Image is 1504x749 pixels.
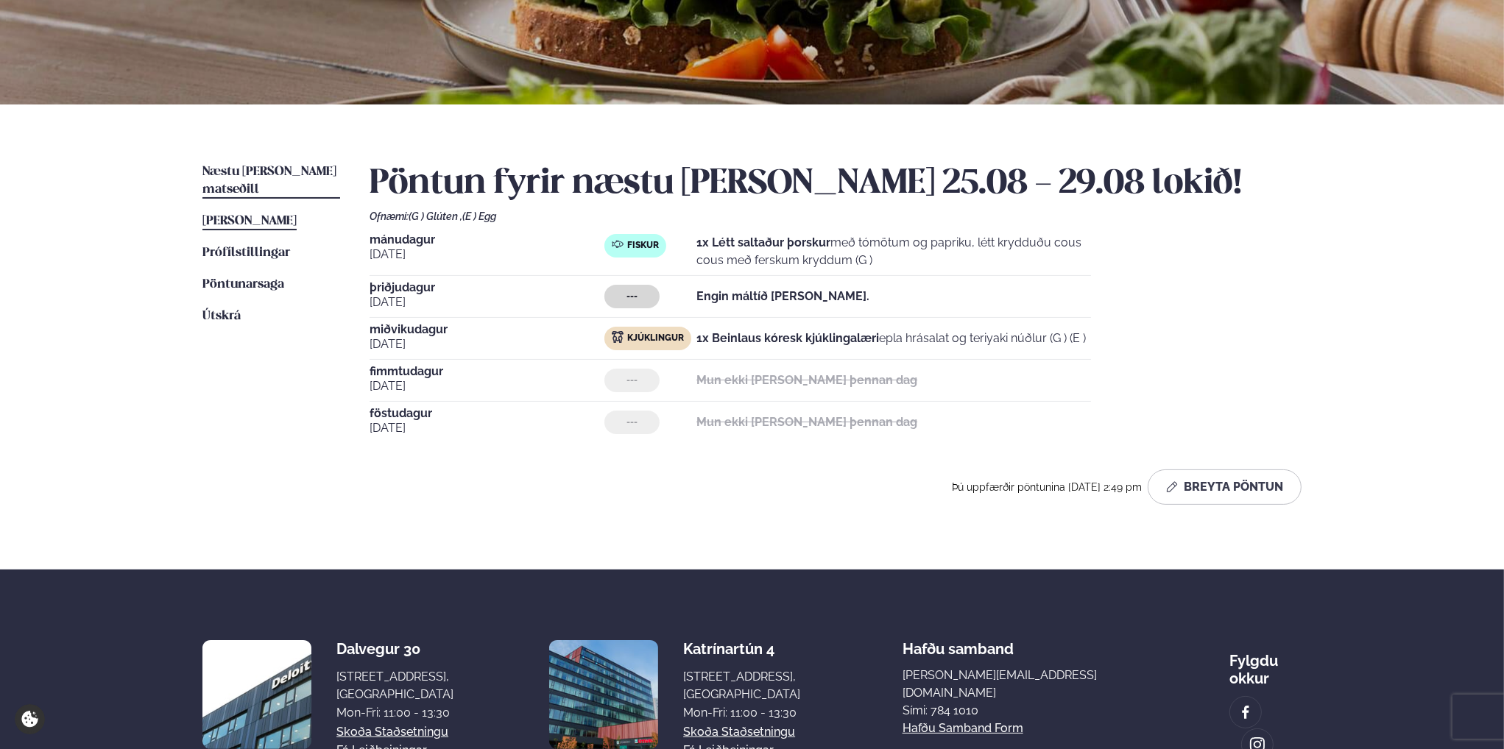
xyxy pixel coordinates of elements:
strong: Mun ekki [PERSON_NAME] þennan dag [696,415,917,429]
a: [PERSON_NAME][EMAIL_ADDRESS][DOMAIN_NAME] [903,667,1128,702]
span: Kjúklingur [627,333,684,344]
span: [DATE] [370,336,604,353]
a: Skoða staðsetningu [336,723,448,741]
strong: Engin máltíð [PERSON_NAME]. [696,289,869,303]
a: [PERSON_NAME] [202,213,297,230]
span: Næstu [PERSON_NAME] matseðill [202,166,336,196]
div: [STREET_ADDRESS], [GEOGRAPHIC_DATA] [336,668,453,703]
span: Þú uppfærðir pöntunina [DATE] 2:49 pm [952,481,1142,493]
img: chicken.svg [612,331,624,343]
h2: Pöntun fyrir næstu [PERSON_NAME] 25.08 - 29.08 lokið! [370,163,1302,205]
div: Mon-Fri: 11:00 - 13:30 [683,704,800,722]
span: miðvikudagur [370,324,604,336]
span: [DATE] [370,377,604,395]
img: image alt [549,640,658,749]
span: Útskrá [202,310,241,322]
span: [DATE] [370,419,604,437]
span: --- [626,374,638,386]
div: Mon-Fri: 11:00 - 13:30 [336,704,453,722]
div: Katrínartún 4 [683,640,800,658]
button: Breyta Pöntun [1148,469,1302,505]
img: image alt [202,640,311,749]
a: Útskrá [202,308,241,325]
p: með tómötum og papriku, létt krydduðu cous cous með ferskum kryddum (G ) [696,234,1091,269]
p: Sími: 784 1010 [903,702,1128,720]
div: Ofnæmi: [370,210,1302,222]
a: Pöntunarsaga [202,276,284,294]
span: (G ) Glúten , [409,210,462,222]
a: Prófílstillingar [202,244,290,262]
strong: Mun ekki [PERSON_NAME] þennan dag [696,373,917,387]
div: Dalvegur 30 [336,640,453,658]
span: Fiskur [627,240,659,252]
a: image alt [1230,697,1261,728]
div: [STREET_ADDRESS], [GEOGRAPHIC_DATA] [683,668,800,703]
span: (E ) Egg [462,210,496,222]
span: þriðjudagur [370,282,604,294]
span: [DATE] [370,246,604,263]
p: epla hrásalat og teriyaki núðlur (G ) (E ) [696,330,1086,347]
a: Hafðu samband form [903,720,1023,737]
a: Skoða staðsetningu [683,723,795,741]
strong: 1x Beinlaus kóresk kjúklingalæri [696,331,879,345]
div: Fylgdu okkur [1229,640,1302,687]
span: fimmtudagur [370,366,604,377]
span: föstudagur [370,408,604,419]
span: [PERSON_NAME] [202,215,297,227]
a: Næstu [PERSON_NAME] matseðill [202,163,340,199]
span: --- [626,291,638,302]
a: Cookie settings [15,704,45,734]
span: Pöntunarsaga [202,278,284,291]
span: Hafðu samband [903,628,1014,658]
span: Prófílstillingar [202,246,290,259]
img: fish.svg [612,238,624,250]
span: --- [626,416,638,428]
img: image alt [1238,704,1254,721]
span: mánudagur [370,234,604,246]
span: [DATE] [370,294,604,311]
strong: 1x Létt saltaður þorskur [696,235,830,249]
